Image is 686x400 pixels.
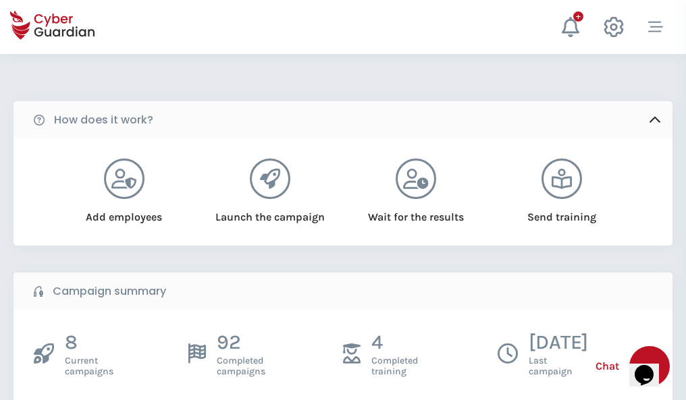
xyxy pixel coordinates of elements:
[371,330,418,355] p: 4
[217,330,265,355] p: 92
[529,355,588,377] span: Last campaign
[629,346,672,387] iframe: chat widget
[65,355,113,377] span: Current campaigns
[53,283,166,299] b: Campaign summary
[214,199,325,225] div: Launch the campaign
[54,112,153,128] b: How does it work?
[361,199,472,225] div: Wait for the results
[68,199,180,225] div: Add employees
[217,355,265,377] span: Completed campaigns
[506,199,618,225] div: Send training
[529,330,588,355] p: [DATE]
[596,358,619,374] span: Chat
[65,330,113,355] p: 8
[371,355,418,377] span: Completed training
[573,11,583,22] div: +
